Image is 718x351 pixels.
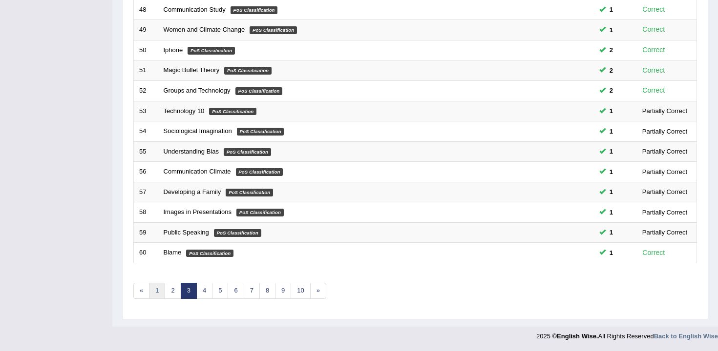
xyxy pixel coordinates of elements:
em: PoS Classification [224,148,271,156]
a: Magic Bullet Theory [164,66,220,74]
a: Images in Presentations [164,208,232,215]
a: 10 [291,283,310,299]
div: Partially Correct [638,227,691,237]
div: Correct [638,85,669,96]
em: PoS Classification [188,47,235,55]
div: Correct [638,4,669,15]
a: Communication Climate [164,168,231,175]
td: 59 [134,222,158,243]
em: PoS Classification [250,26,297,34]
em: PoS Classification [236,168,283,176]
div: Correct [638,247,669,258]
td: 57 [134,182,158,202]
span: You can still take this question [606,167,617,177]
td: 50 [134,40,158,60]
a: 2 [165,283,181,299]
em: PoS Classification [231,6,278,14]
span: You can still take this question [606,126,617,136]
em: PoS Classification [226,189,273,196]
a: 7 [244,283,260,299]
a: Technology 10 [164,107,205,115]
div: Partially Correct [638,126,691,136]
a: « [133,283,149,299]
div: Partially Correct [638,167,691,177]
span: You can still take this question [606,248,617,258]
td: 60 [134,243,158,263]
a: Understanding Bias [164,148,219,155]
a: Iphone [164,46,183,54]
a: » [310,283,326,299]
em: PoS Classification [214,229,261,237]
span: You can still take this question [606,106,617,116]
a: Women and Climate Change [164,26,245,33]
a: 8 [259,283,275,299]
td: 55 [134,141,158,162]
div: 2025 © All Rights Reserved [536,327,718,341]
a: Public Speaking [164,229,209,236]
td: 56 [134,162,158,182]
a: Back to English Wise [654,332,718,340]
div: Partially Correct [638,187,691,197]
span: You can still take this question [606,65,617,76]
a: 5 [212,283,228,299]
em: PoS Classification [236,209,284,216]
a: Blame [164,249,182,256]
a: 6 [228,283,244,299]
span: You can still take this question [606,187,617,197]
div: Partially Correct [638,146,691,156]
em: PoS Classification [224,67,272,75]
td: 49 [134,20,158,40]
em: PoS Classification [237,128,284,136]
a: Developing a Family [164,188,221,195]
td: 54 [134,121,158,142]
div: Correct [638,65,669,76]
strong: English Wise. [557,332,598,340]
span: You can still take this question [606,207,617,217]
a: 4 [196,283,212,299]
td: 53 [134,101,158,121]
span: You can still take this question [606,25,617,35]
a: 3 [181,283,197,299]
span: You can still take this question [606,4,617,15]
div: Partially Correct [638,207,691,217]
a: Groups and Technology [164,87,231,94]
a: 9 [275,283,291,299]
td: 51 [134,60,158,81]
td: 58 [134,202,158,223]
span: You can still take this question [606,85,617,96]
a: Sociological Imagination [164,127,232,135]
em: PoS Classification [209,108,256,116]
div: Partially Correct [638,106,691,116]
span: You can still take this question [606,227,617,237]
div: Correct [638,44,669,56]
div: Correct [638,24,669,35]
span: You can still take this question [606,146,617,156]
em: PoS Classification [235,87,283,95]
a: 1 [149,283,165,299]
span: You can still take this question [606,45,617,55]
em: PoS Classification [186,250,233,257]
td: 52 [134,80,158,101]
a: Communication Study [164,6,226,13]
